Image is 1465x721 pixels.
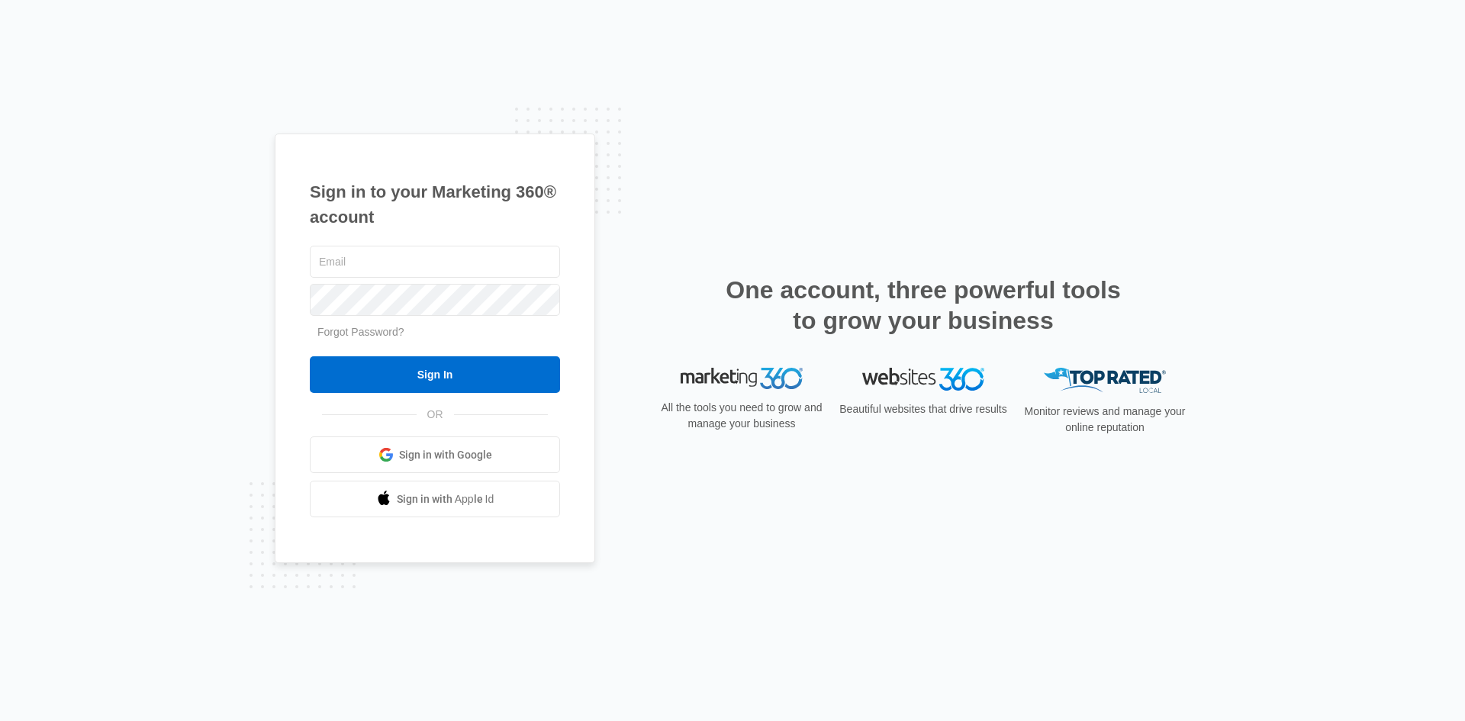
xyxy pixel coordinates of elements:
[838,401,1009,417] p: Beautiful websites that drive results
[862,368,984,390] img: Websites 360
[721,275,1125,336] h2: One account, three powerful tools to grow your business
[681,368,803,389] img: Marketing 360
[310,179,560,230] h1: Sign in to your Marketing 360® account
[310,246,560,278] input: Email
[656,400,827,432] p: All the tools you need to grow and manage your business
[417,407,454,423] span: OR
[310,356,560,393] input: Sign In
[1044,368,1166,393] img: Top Rated Local
[317,326,404,338] a: Forgot Password?
[310,436,560,473] a: Sign in with Google
[1019,404,1190,436] p: Monitor reviews and manage your online reputation
[399,447,492,463] span: Sign in with Google
[397,491,494,507] span: Sign in with Apple Id
[310,481,560,517] a: Sign in with Apple Id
